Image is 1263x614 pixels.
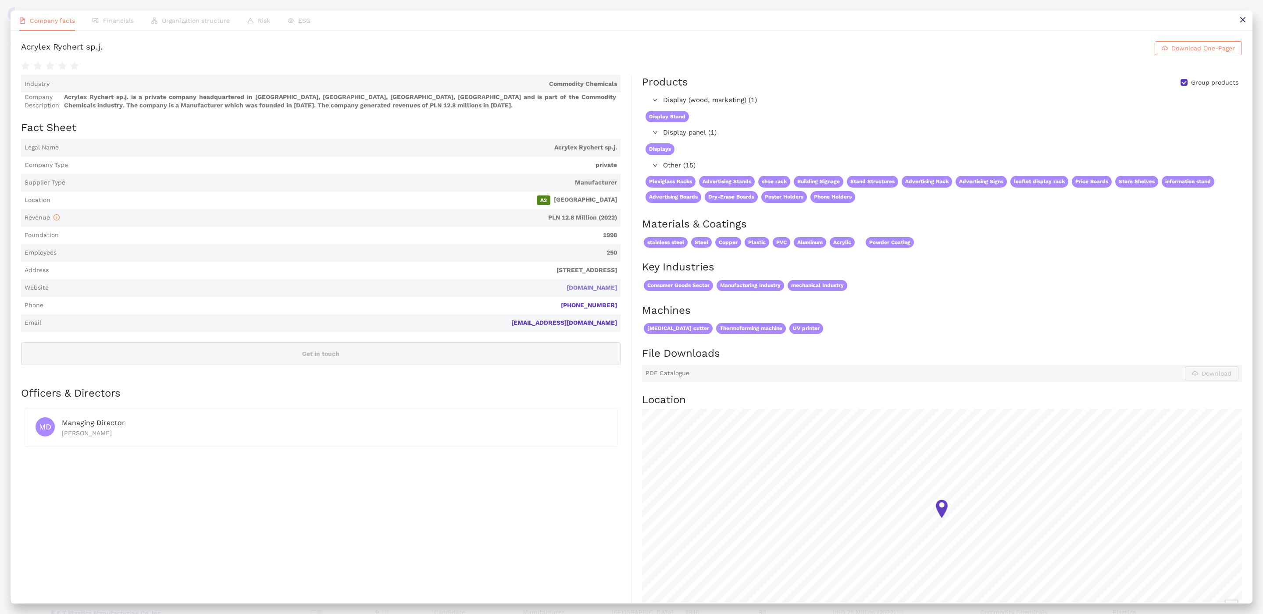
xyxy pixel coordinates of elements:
span: Risk [258,17,270,24]
span: star [58,62,67,71]
span: right [653,163,658,168]
span: Display panel (1) [663,128,1238,138]
span: Acrylex Rychert sp.j. is a private company headquartered in [GEOGRAPHIC_DATA], [GEOGRAPHIC_DATA],... [64,93,617,110]
span: Phone [25,301,43,310]
div: [PERSON_NAME] [62,428,607,438]
span: mechanical Industry [788,280,847,291]
span: Location [25,196,50,205]
span: 250 [60,248,617,257]
span: MD [39,417,51,437]
h2: Location [642,393,1242,408]
div: Display panel (1) [642,126,1241,140]
span: star [21,62,30,71]
span: 1998 [62,231,617,240]
span: Address [25,266,49,275]
span: PVC [773,237,790,248]
span: right [653,97,658,103]
span: Building Signage [794,176,843,188]
span: Plexiglass Racks [646,176,696,188]
span: Company facts [30,17,75,24]
span: private [71,161,617,170]
span: Revenue [25,214,60,221]
span: Managing Director [62,419,125,427]
span: eye [288,18,294,24]
span: Powder Coating [866,237,914,248]
span: Stand Structures [847,176,898,188]
span: Displays [646,143,674,155]
span: Copper [715,237,741,248]
span: Display Stand [646,111,689,123]
span: Company Type [25,161,68,170]
span: Company Description [25,93,61,110]
span: PLN 12.8 Million (2022) [63,213,617,222]
span: A2 [537,195,550,205]
h2: Machines [642,303,1242,318]
span: Phone Holders [810,191,855,203]
span: Price Boards [1072,176,1112,188]
span: Store Shelves [1115,176,1158,188]
button: cloud-downloadDownload One-Pager [1155,41,1242,55]
h2: Key Industries [642,260,1242,275]
span: Poster Holders [761,191,807,203]
span: ESG [298,17,310,24]
span: right [653,130,658,135]
span: information stand [1162,176,1214,188]
span: [STREET_ADDRESS] [52,266,617,275]
span: star [33,62,42,71]
span: Legal Name [25,143,59,152]
span: UV printer [789,323,823,334]
span: Display (wood, marketing) (1) [663,95,1238,106]
span: Aluminum [794,237,826,248]
span: Industry [25,80,50,89]
button: close [1233,11,1252,30]
div: Products [642,75,688,90]
span: Steel [691,237,712,248]
h2: Materials & Coatings [642,217,1242,232]
span: Financials [103,17,134,24]
span: close [1239,16,1246,23]
span: Email [25,319,41,327]
span: [GEOGRAPHIC_DATA] [54,195,617,205]
div: Other (15) [642,159,1241,173]
span: info-circle [54,214,60,220]
span: Advertising Signs [956,176,1007,188]
span: Supplier Type [25,178,65,187]
span: star [70,62,79,71]
span: [MEDICAL_DATA] cutter [644,323,713,334]
span: apartment [151,18,157,24]
div: Display (wood, marketing) (1) [642,93,1241,107]
h2: Officers & Directors [21,386,621,401]
span: Group products [1188,78,1242,87]
span: shoe rack [758,176,790,188]
span: Employees [25,248,57,257]
h2: Fact Sheet [21,121,621,135]
span: Organization structure [162,17,230,24]
span: Advertising Rack [902,176,952,188]
span: Download One-Pager [1171,43,1235,53]
span: Dry-Erase Boards [705,191,758,203]
span: warning [247,18,253,24]
span: Advertising Boards [646,191,701,203]
span: Other (15) [663,160,1238,171]
span: leaflet display rack [1010,176,1068,188]
span: Website [25,284,49,292]
span: fund-view [93,18,99,24]
span: stainless steel [644,237,688,248]
span: star [46,62,54,71]
button: Zoom in [1226,600,1237,612]
span: Acrylex Rychert sp.j. [62,143,617,152]
span: PDF Catalogue [646,369,689,378]
span: Consumer Goods Sector [644,280,713,291]
span: Plastic [745,237,769,248]
span: Advertising Stands [699,176,755,188]
div: Acrylex Rychert sp.j. [21,41,103,55]
span: Acrylic [830,237,855,248]
span: cloud-download [1162,45,1168,52]
span: Thermoforming machine [716,323,786,334]
span: Manufacturing Industry [717,280,784,291]
span: Commodity Chemicals [53,80,617,89]
span: Foundation [25,231,59,240]
h2: File Downloads [642,346,1242,361]
span: Manufacturer [69,178,617,187]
